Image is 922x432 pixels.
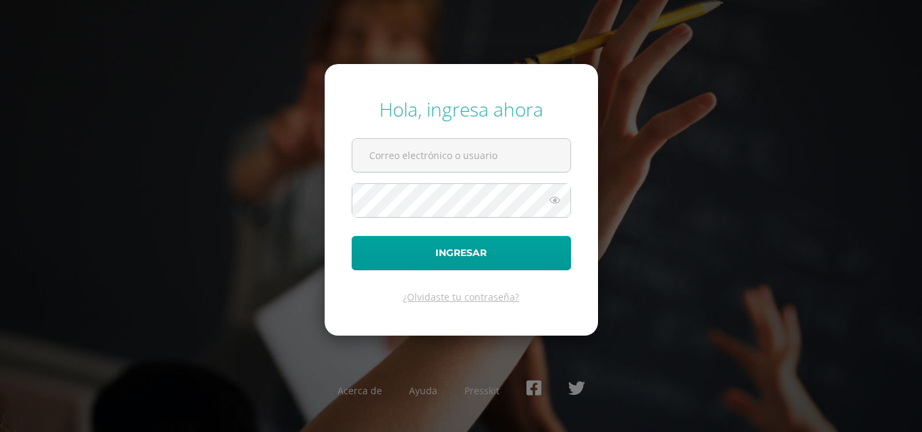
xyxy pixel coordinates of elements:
[352,96,571,122] div: Hola, ingresa ahora
[337,384,382,397] a: Acerca de
[409,384,437,397] a: Ayuda
[464,384,499,397] a: Presskit
[352,139,570,172] input: Correo electrónico o usuario
[352,236,571,270] button: Ingresar
[403,290,519,303] a: ¿Olvidaste tu contraseña?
